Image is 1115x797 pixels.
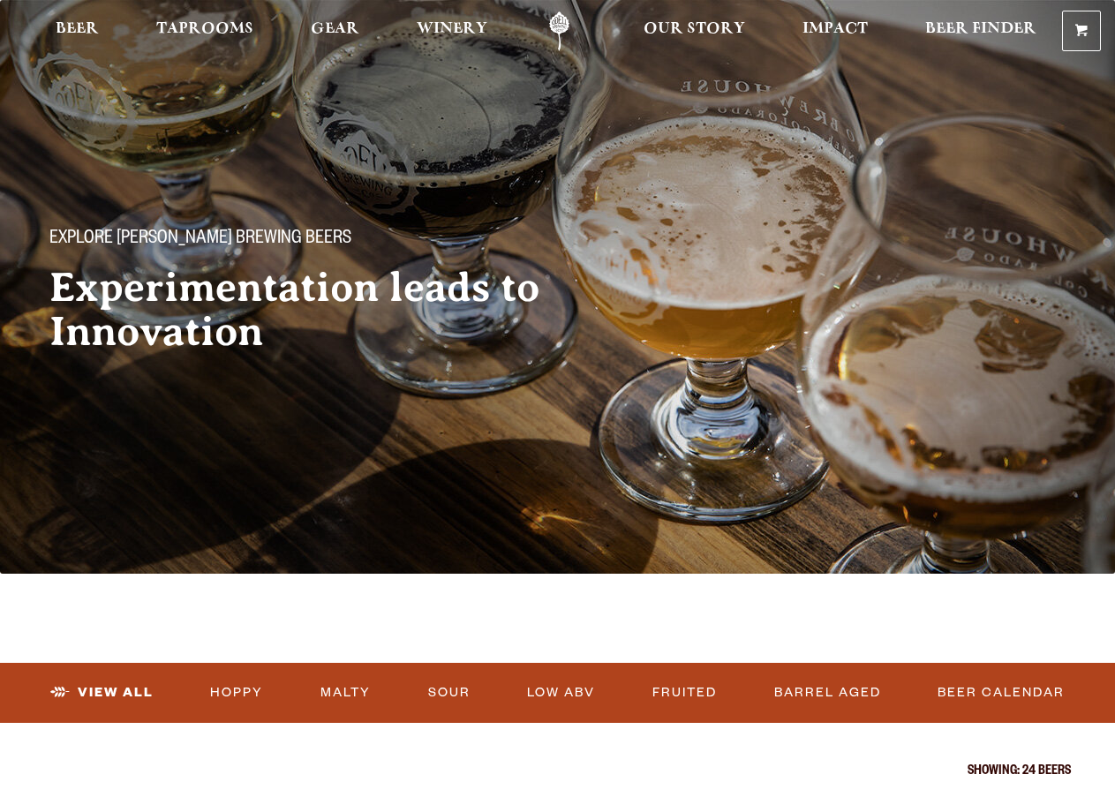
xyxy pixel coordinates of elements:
[49,266,600,354] h2: Experimentation leads to Innovation
[417,22,487,36] span: Winery
[56,22,99,36] span: Beer
[145,11,265,51] a: Taprooms
[925,22,1036,36] span: Beer Finder
[930,673,1072,713] a: Beer Calendar
[299,11,371,51] a: Gear
[791,11,879,51] a: Impact
[914,11,1048,51] a: Beer Finder
[421,673,478,713] a: Sour
[156,22,253,36] span: Taprooms
[405,11,499,51] a: Winery
[645,673,724,713] a: Fruited
[526,11,592,51] a: Odell Home
[802,22,868,36] span: Impact
[44,11,110,51] a: Beer
[313,673,378,713] a: Malty
[632,11,757,51] a: Our Story
[203,673,270,713] a: Hoppy
[43,673,161,713] a: View All
[49,229,351,252] span: Explore [PERSON_NAME] Brewing Beers
[520,673,602,713] a: Low ABV
[44,765,1071,779] p: Showing: 24 Beers
[311,22,359,36] span: Gear
[767,673,888,713] a: Barrel Aged
[644,22,745,36] span: Our Story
